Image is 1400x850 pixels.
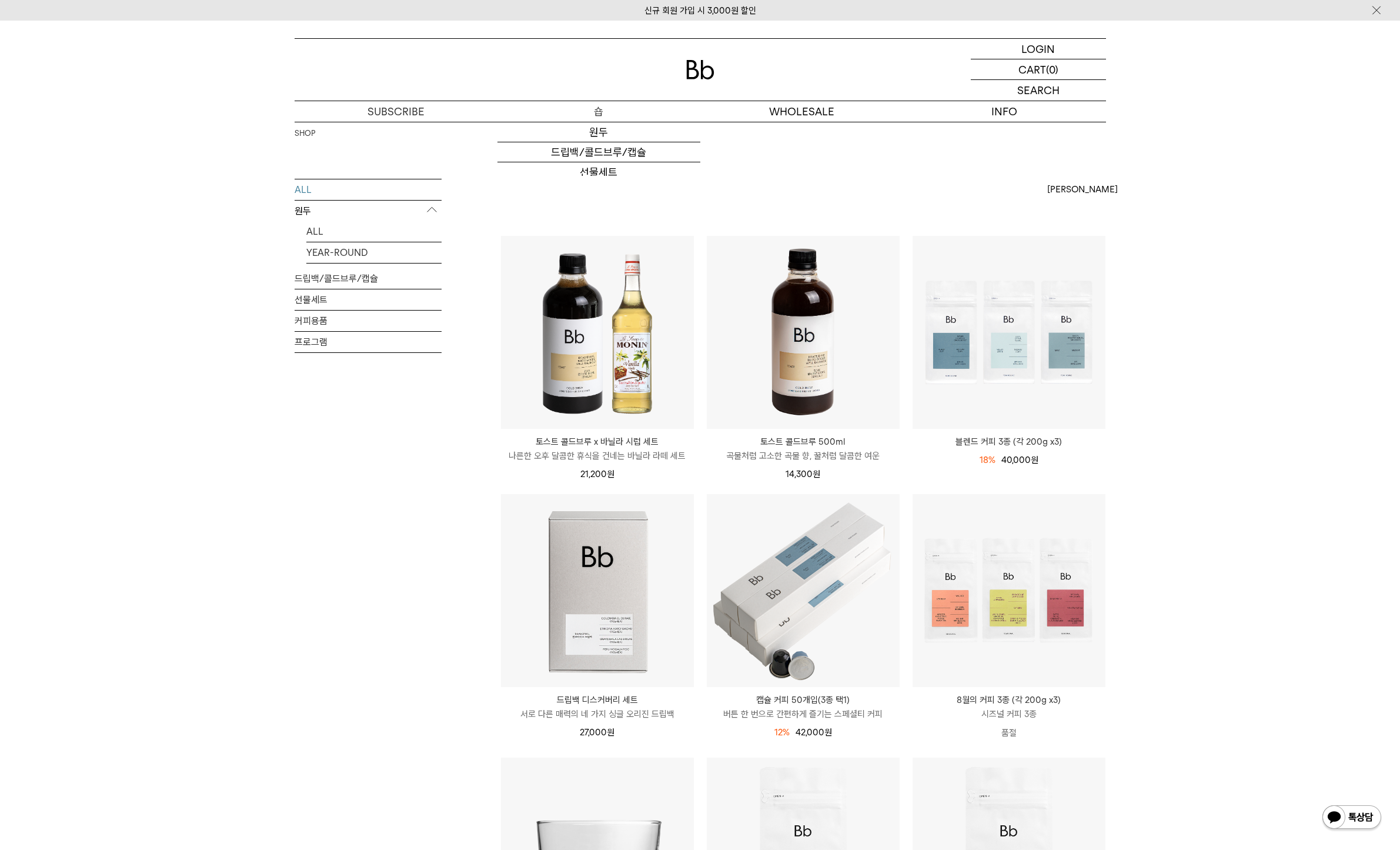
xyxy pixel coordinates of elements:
a: 캡슐 커피 50개입(3종 택1) 버튼 한 번으로 간편하게 즐기는 스페셜티 커피 [707,693,900,721]
p: INFO [903,101,1106,122]
a: 선물세트 [497,162,700,182]
a: 토스트 콜드브루 500ml 곡물처럼 고소한 곡물 향, 꿀처럼 달콤한 여운 [707,435,900,463]
a: 블렌드 커피 3종 (각 200g x3) [913,435,1105,449]
a: 토스트 콜드브루 x 바닐라 시럽 세트 나른한 오후 달콤한 휴식을 건네는 바닐라 라떼 세트 [501,435,694,463]
a: 프로그램 [295,332,442,352]
span: 27,000 [580,727,614,738]
p: 서로 다른 매력의 네 가지 싱글 오리진 드립백 [501,707,694,721]
span: 원 [607,469,614,479]
p: SEARCH [1017,80,1060,101]
p: 나른한 오후 달콤한 휴식을 건네는 바닐라 라떼 세트 [501,449,694,463]
span: 원 [813,469,820,479]
a: 드립백/콜드브루/캡슐 [295,268,442,289]
span: 원 [607,727,614,738]
span: [PERSON_NAME] [1047,182,1118,196]
p: 캡슐 커피 50개입(3종 택1) [707,693,900,707]
a: ALL [306,221,442,242]
img: 블렌드 커피 3종 (각 200g x3) [913,236,1105,429]
img: 드립백 디스커버리 세트 [501,494,694,687]
p: 버튼 한 번으로 간편하게 즐기는 스페셜티 커피 [707,707,900,721]
div: 18% [980,453,995,467]
span: 42,000 [796,727,832,738]
a: ALL [295,179,442,200]
span: 원 [1031,455,1038,465]
a: 숍 [497,101,700,122]
a: SHOP [295,128,315,139]
p: 8월의 커피 3종 (각 200g x3) [913,693,1105,707]
a: 신규 회원 가입 시 3,000원 할인 [644,5,756,16]
img: 카카오톡 채널 1:1 채팅 버튼 [1321,804,1382,832]
a: 8월의 커피 3종 (각 200g x3) 시즈널 커피 3종 [913,693,1105,721]
a: 커피용품 [295,311,442,331]
a: 선물세트 [295,289,442,310]
p: 곡물처럼 고소한 곡물 향, 꿀처럼 달콤한 여운 [707,449,900,463]
img: 토스트 콜드브루 x 바닐라 시럽 세트 [501,236,694,429]
span: 14,300 [786,469,820,479]
p: 토스트 콜드브루 x 바닐라 시럽 세트 [501,435,694,449]
span: 21,200 [580,469,614,479]
a: CART (0) [971,59,1106,80]
div: 12% [774,725,790,739]
p: 토스트 콜드브루 500ml [707,435,900,449]
p: 품절 [913,721,1105,745]
a: YEAR-ROUND [306,242,442,263]
a: 드립백 디스커버리 세트 서로 다른 매력의 네 가지 싱글 오리진 드립백 [501,693,694,721]
p: 원두 [295,201,442,222]
a: 드립백/콜드브루/캡슐 [497,142,700,162]
img: 8월의 커피 3종 (각 200g x3) [913,494,1105,687]
p: WHOLESALE [700,101,903,122]
p: CART [1018,59,1046,79]
a: 원두 [497,122,700,142]
p: 드립백 디스커버리 세트 [501,693,694,707]
p: (0) [1046,59,1058,79]
img: 토스트 콜드브루 500ml [707,236,900,429]
a: LOGIN [971,39,1106,59]
a: SEASONAL [306,264,442,284]
p: 시즈널 커피 3종 [913,707,1105,721]
span: 원 [824,727,832,738]
p: LOGIN [1021,39,1055,59]
span: 40,000 [1001,455,1038,465]
img: 로고 [686,60,714,79]
a: SUBSCRIBE [295,101,497,122]
img: 캡슐 커피 50개입(3종 택1) [707,494,900,687]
